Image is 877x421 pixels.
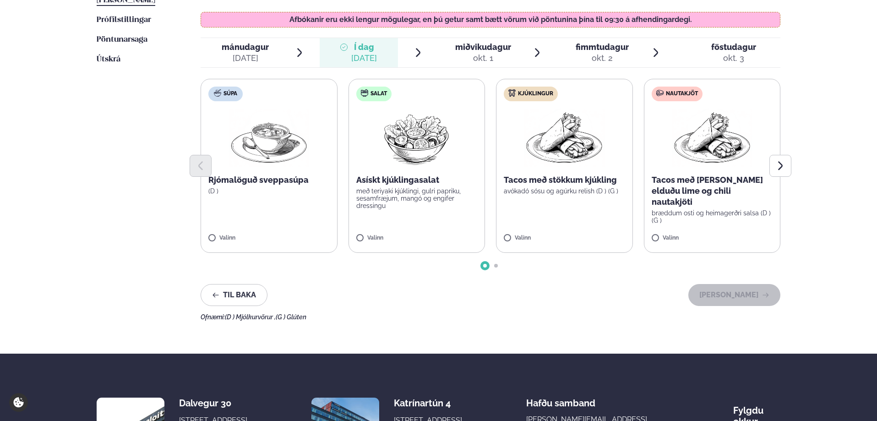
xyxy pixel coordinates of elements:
[97,54,120,65] a: Útskrá
[394,398,467,409] div: Katrínartún 4
[652,175,773,208] p: Tacos með [PERSON_NAME] elduðu lime og chili nautakjöti
[210,16,771,23] p: Afbókanir eru ekki lengur mögulegar, en þú getur samt bætt vörum við pöntunina þína til 09:30 á a...
[222,42,269,52] span: mánudagur
[455,53,511,64] div: okt. 1
[524,109,605,167] img: Wraps.png
[351,53,377,64] div: [DATE]
[526,390,595,409] span: Hafðu samband
[201,313,780,321] div: Ofnæmi:
[711,53,756,64] div: okt. 3
[652,209,773,224] p: bræddum osti og heimagerðri salsa (D ) (G )
[351,42,377,53] span: Í dag
[361,89,368,97] img: salad.svg
[225,313,276,321] span: (D ) Mjólkurvörur ,
[97,34,147,45] a: Pöntunarsaga
[229,109,309,167] img: Soup.png
[97,55,120,63] span: Útskrá
[356,187,478,209] p: með teriyaki kjúklingi, gulri papriku, sesamfræjum, mangó og engifer dressingu
[208,187,330,195] p: (D )
[9,393,28,412] a: Cookie settings
[190,155,212,177] button: Previous slide
[504,187,625,195] p: avókadó sósu og agúrku relish (D ) (G )
[223,90,237,98] span: Súpa
[483,264,487,268] span: Go to slide 1
[672,109,752,167] img: Wraps.png
[518,90,553,98] span: Kjúklingur
[508,89,516,97] img: chicken.svg
[688,284,780,306] button: [PERSON_NAME]
[656,89,664,97] img: beef.svg
[97,36,147,44] span: Pöntunarsaga
[504,175,625,186] p: Tacos með stökkum kjúkling
[214,89,221,97] img: soup.svg
[769,155,791,177] button: Next slide
[222,53,269,64] div: [DATE]
[576,53,629,64] div: okt. 2
[208,175,330,186] p: Rjómalöguð sveppasúpa
[494,264,498,268] span: Go to slide 2
[276,313,306,321] span: (G ) Glúten
[179,398,252,409] div: Dalvegur 30
[97,16,151,24] span: Prófílstillingar
[666,90,698,98] span: Nautakjöt
[576,42,629,52] span: fimmtudagur
[711,42,756,52] span: föstudagur
[201,284,267,306] button: Til baka
[356,175,478,186] p: Asískt kjúklingasalat
[370,90,387,98] span: Salat
[376,109,457,167] img: Salad.png
[455,42,511,52] span: miðvikudagur
[97,15,151,26] a: Prófílstillingar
